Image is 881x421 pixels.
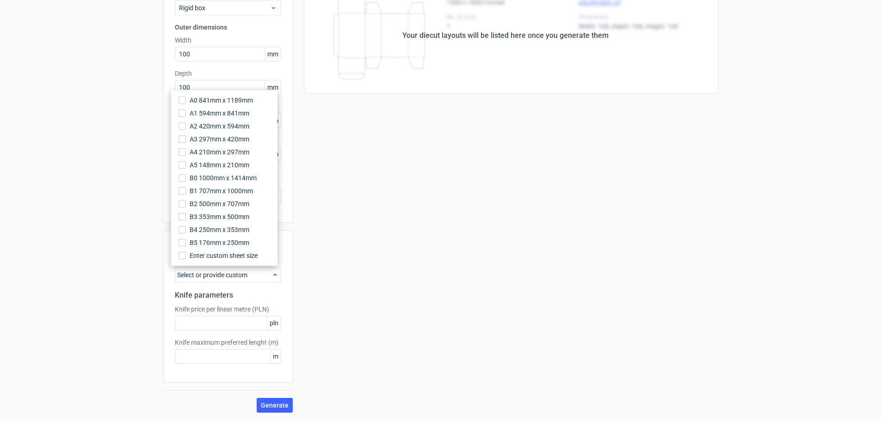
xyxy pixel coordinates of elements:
label: Depth [175,69,281,78]
span: Generate [261,402,289,409]
span: B3 353mm x 500mm [190,212,249,221]
span: B1 707mm x 1000mm [190,186,253,195]
div: Your diecut layouts will be listed here once you generate them [402,30,609,41]
span: B5 176mm x 250mm [190,238,249,247]
span: B0 1000mm x 1414mm [190,173,257,183]
span: B4 250mm x 353mm [190,225,249,234]
span: Enter custom sheet size [190,251,258,260]
span: A0 841mm x 1189mm [190,96,253,105]
span: m [270,349,281,363]
h2: Knife parameters [175,290,281,301]
label: Knife maximum preferred lenght (m) [175,338,281,347]
span: Rigid box [179,3,270,12]
span: A5 148mm x 210mm [190,160,249,170]
span: B2 500mm x 707mm [190,199,249,208]
button: Generate [257,398,293,413]
div: Select or provide custom [175,268,281,282]
h3: Outer dimensions [175,23,281,32]
span: mm [265,80,281,94]
span: A4 210mm x 297mm [190,147,249,157]
span: A1 594mm x 841mm [190,109,249,118]
span: A3 297mm x 420mm [190,134,249,144]
label: Knife price per linear metre (PLN) [175,305,281,314]
label: Width [175,36,281,45]
span: pln [267,316,281,330]
span: mm [265,47,281,61]
span: A2 420mm x 594mm [190,122,249,131]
